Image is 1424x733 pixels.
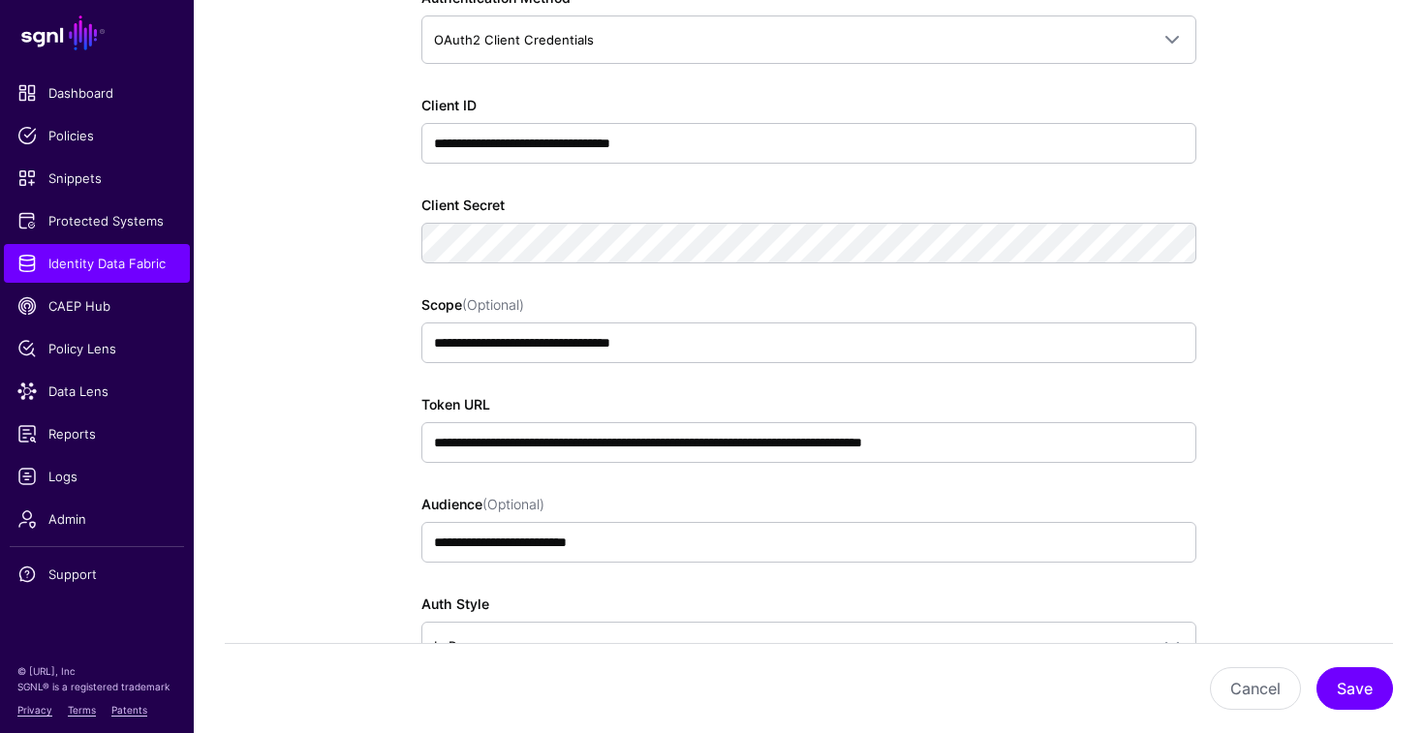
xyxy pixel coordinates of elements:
[4,414,190,453] a: Reports
[12,12,182,54] a: SGNL
[17,424,176,443] span: Reports
[17,663,176,679] p: © [URL], Inc
[434,638,492,654] span: In Params
[421,294,524,315] label: Scope
[4,159,190,198] a: Snippets
[17,382,176,401] span: Data Lens
[421,95,477,115] label: Client ID
[17,509,176,529] span: Admin
[1316,667,1393,710] button: Save
[482,496,544,512] span: (Optional)
[4,500,190,538] a: Admin
[4,372,190,411] a: Data Lens
[17,679,176,694] p: SGNL® is a registered trademark
[17,211,176,230] span: Protected Systems
[17,168,176,188] span: Snippets
[17,296,176,316] span: CAEP Hub
[421,494,544,514] label: Audience
[17,126,176,145] span: Policies
[17,339,176,358] span: Policy Lens
[462,296,524,313] span: (Optional)
[4,244,190,283] a: Identity Data Fabric
[4,329,190,368] a: Policy Lens
[4,457,190,496] a: Logs
[17,704,52,716] a: Privacy
[111,704,147,716] a: Patents
[17,565,176,584] span: Support
[68,704,96,716] a: Terms
[17,83,176,103] span: Dashboard
[421,195,505,215] label: Client Secret
[4,201,190,240] a: Protected Systems
[17,467,176,486] span: Logs
[4,74,190,112] a: Dashboard
[4,287,190,325] a: CAEP Hub
[1210,667,1301,710] button: Cancel
[17,254,176,273] span: Identity Data Fabric
[4,116,190,155] a: Policies
[421,394,490,414] label: Token URL
[421,594,489,614] label: Auth Style
[434,32,594,47] span: OAuth2 Client Credentials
